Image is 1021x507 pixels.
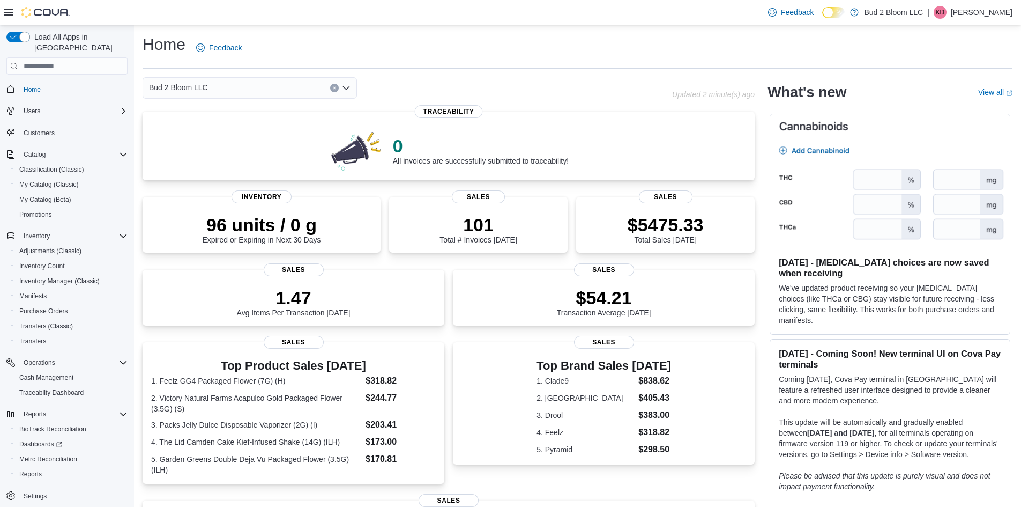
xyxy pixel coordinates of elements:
[11,177,132,192] button: My Catalog (Classic)
[15,320,77,333] a: Transfers (Classic)
[19,82,128,95] span: Home
[15,245,86,258] a: Adjustments (Classic)
[536,359,671,372] h3: Top Brand Sales [DATE]
[11,274,132,289] button: Inventory Manager (Classic)
[19,195,71,204] span: My Catalog (Beta)
[452,190,505,203] span: Sales
[536,427,634,438] dt: 4. Feelz
[764,2,818,23] a: Feedback
[366,374,436,387] dd: $318.82
[628,214,704,236] p: $5475.33
[19,230,54,243] button: Inventory
[19,230,128,243] span: Inventory
[203,214,321,236] p: 96 units / 0 g
[11,452,132,467] button: Metrc Reconciliation
[19,126,128,139] span: Customers
[15,453,128,466] span: Metrc Reconciliation
[19,470,42,479] span: Reports
[19,388,84,397] span: Traceabilty Dashboard
[536,393,634,403] dt: 2. [GEOGRAPHIC_DATA]
[366,453,436,466] dd: $170.81
[15,320,128,333] span: Transfers (Classic)
[203,214,321,244] div: Expired or Expiring in Next 30 Days
[15,290,51,303] a: Manifests
[11,162,132,177] button: Classification (Classic)
[779,374,1001,406] p: Coming [DATE], Cova Pay terminal in [GEOGRAPHIC_DATA] will feature a refreshed user interface des...
[15,305,72,318] a: Purchase Orders
[232,190,292,203] span: Inventory
[15,305,128,318] span: Purchase Orders
[24,129,55,137] span: Customers
[342,84,351,92] button: Open list of options
[439,214,517,236] p: 101
[19,83,45,96] a: Home
[15,453,81,466] a: Metrc Reconciliation
[19,165,84,174] span: Classification (Classic)
[15,335,128,348] span: Transfers
[2,355,132,370] button: Operations
[19,127,59,139] a: Customers
[864,6,923,19] p: Bud 2 Bloom LLC
[192,37,246,58] a: Feedback
[330,84,339,92] button: Clear input
[15,386,128,399] span: Traceabilty Dashboard
[151,437,361,447] dt: 4. The Lid Camden Cake Kief-Infused Shake (14G) (ILH)
[557,287,651,308] p: $54.21
[978,88,1012,97] a: View allExternal link
[15,275,128,288] span: Inventory Manager (Classic)
[19,489,128,503] span: Settings
[11,259,132,274] button: Inventory Count
[11,437,132,452] a: Dashboards
[237,287,351,317] div: Avg Items Per Transaction [DATE]
[15,245,128,258] span: Adjustments (Classic)
[638,392,671,405] dd: $405.43
[19,408,128,421] span: Reports
[15,260,128,273] span: Inventory Count
[19,180,79,189] span: My Catalog (Classic)
[15,371,128,384] span: Cash Management
[767,84,846,101] h2: What's new
[2,407,132,422] button: Reports
[30,32,128,53] span: Load All Apps in [GEOGRAPHIC_DATA]
[934,6,947,19] div: Kyle Dellamo
[2,81,132,97] button: Home
[11,370,132,385] button: Cash Management
[393,135,569,157] p: 0
[15,423,91,436] a: BioTrack Reconciliation
[24,107,40,115] span: Users
[19,105,128,117] span: Users
[822,7,845,18] input: Dark Mode
[536,444,634,455] dt: 5. Pyramid
[24,358,55,367] span: Operations
[11,319,132,334] button: Transfers (Classic)
[19,292,47,300] span: Manifests
[21,7,70,18] img: Cova
[11,289,132,304] button: Manifests
[11,207,132,222] button: Promotions
[11,334,132,349] button: Transfers
[639,190,692,203] span: Sales
[779,348,1001,370] h3: [DATE] - Coming Soon! New terminal UI on Cova Pay terminals
[237,287,351,308] p: 1.47
[15,163,128,176] span: Classification (Classic)
[11,304,132,319] button: Purchase Orders
[779,283,1001,326] p: We've updated product receiving so your [MEDICAL_DATA] choices (like THCa or CBG) stay visible fo...
[209,42,242,53] span: Feedback
[393,135,569,165] div: All invoices are successfully submitted to traceability!
[951,6,1012,19] p: [PERSON_NAME]
[779,472,990,491] em: Please be advised that this update is purely visual and does not impact payment functionality.
[19,440,62,449] span: Dashboards
[415,105,483,118] span: Traceability
[779,257,1001,278] h3: [DATE] - [MEDICAL_DATA] choices are now saved when receiving
[779,417,1001,460] p: This update will be automatically and gradually enabled between , for all terminals operating on ...
[2,104,132,119] button: Users
[11,192,132,207] button: My Catalog (Beta)
[15,193,76,206] a: My Catalog (Beta)
[19,337,46,346] span: Transfers
[151,359,436,372] h3: Top Product Sales [DATE]
[264,336,324,349] span: Sales
[11,422,132,437] button: BioTrack Reconciliation
[19,356,59,369] button: Operations
[15,468,46,481] a: Reports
